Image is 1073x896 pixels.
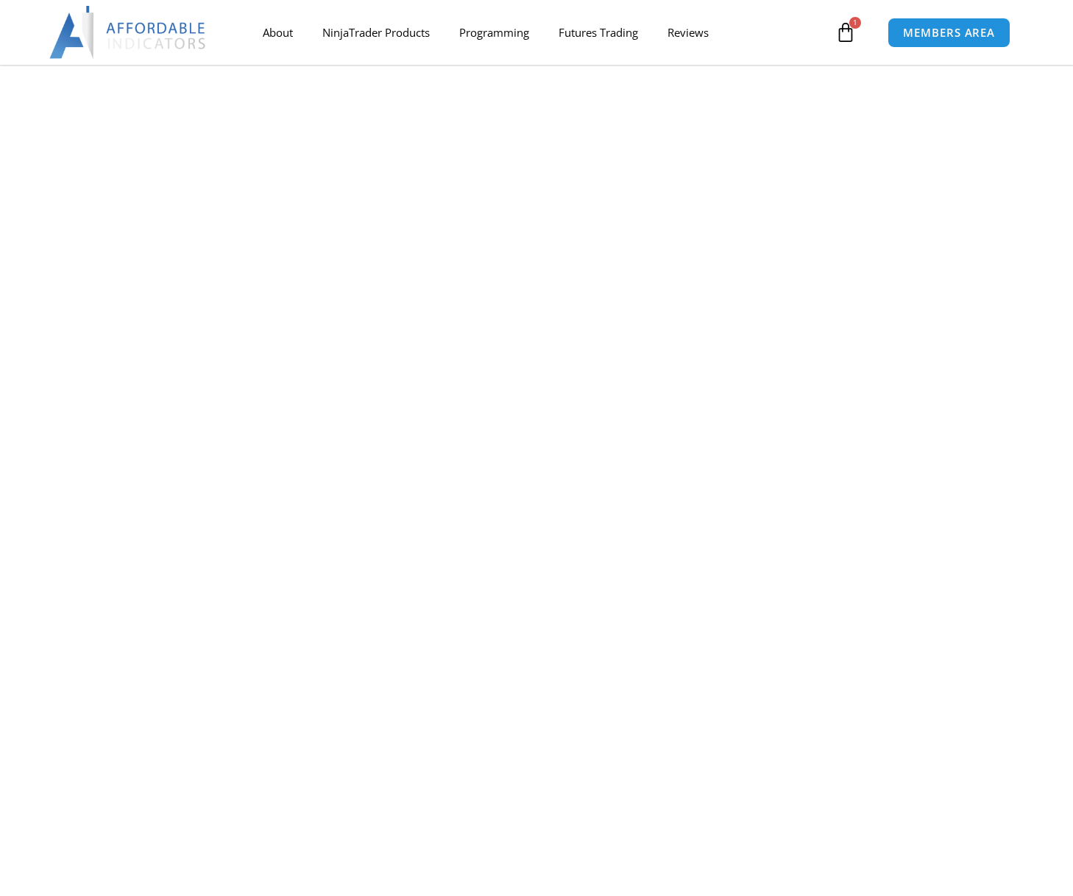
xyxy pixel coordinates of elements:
nav: Menu [248,15,832,49]
img: LogoAI | Affordable Indicators – NinjaTrader [49,6,208,59]
a: Futures Trading [544,15,653,49]
a: Reviews [653,15,723,49]
span: MEMBERS AREA [903,27,995,38]
a: About [248,15,308,49]
a: MEMBERS AREA [888,18,1010,48]
a: 1 [813,11,878,54]
span: 1 [849,17,861,29]
a: Programming [445,15,544,49]
a: NinjaTrader Products [308,15,445,49]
